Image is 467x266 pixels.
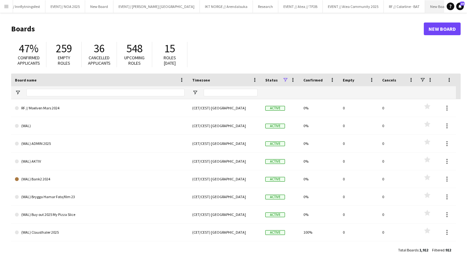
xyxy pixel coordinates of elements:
[11,24,424,34] h1: Boards
[300,206,339,223] div: 0%
[188,170,261,188] div: (CET/CEST) [GEOGRAPHIC_DATA]
[188,224,261,241] div: (CET/CEST) [GEOGRAPHIC_DATA]
[343,78,354,82] span: Empty
[378,224,418,241] div: 0
[265,230,285,235] span: Active
[424,23,461,35] a: New Board
[56,42,72,55] span: 259
[58,55,70,66] span: Empty roles
[265,212,285,217] span: Active
[378,241,418,259] div: 0
[323,0,384,13] button: EVENT // Atea Community 2025
[188,241,261,259] div: (CET/CEST) [GEOGRAPHIC_DATA]
[265,141,285,146] span: Active
[432,248,444,252] span: Filtered
[188,152,261,170] div: (CET/CEST) [GEOGRAPHIC_DATA]
[88,55,111,66] span: Cancelled applicants
[300,135,339,152] div: 0%
[339,241,378,259] div: 0
[15,206,185,224] a: (WAL) Buy out 2025 My Pizza Slice
[339,188,378,205] div: 0
[456,3,464,10] a: 15
[192,78,210,82] span: Timezone
[164,42,175,55] span: 15
[15,188,185,206] a: (WAL) Brygga Hamar Foto/film 23
[94,42,105,55] span: 36
[124,55,145,66] span: Upcoming roles
[300,241,339,259] div: 0%
[164,55,176,66] span: Roles [DATE]
[253,0,278,13] button: Research
[378,206,418,223] div: 0
[378,117,418,134] div: 0
[300,99,339,117] div: 0%
[126,42,143,55] span: 548
[26,89,185,96] input: Board name Filter Input
[265,195,285,199] span: Active
[188,99,261,117] div: (CET/CEST) [GEOGRAPHIC_DATA]
[265,78,278,82] span: Status
[204,89,258,96] input: Timezone Filter Input
[188,135,261,152] div: (CET/CEST) [GEOGRAPHIC_DATA]
[17,55,40,66] span: Confirmed applicants
[445,248,451,252] span: 912
[15,99,185,117] a: RF // Moelven Mars 2024
[15,78,37,82] span: Board name
[460,2,464,6] span: 15
[425,0,453,13] button: New Board
[15,135,185,152] a: (WAL) ADMIN 2025
[15,90,21,95] button: Open Filter Menu
[339,99,378,117] div: 0
[45,0,85,13] button: EVENT// NOA 2025
[200,0,253,13] button: IKT NORGE // Arendalsuka
[265,106,285,111] span: Active
[15,117,185,135] a: (WAL)
[339,135,378,152] div: 0
[339,152,378,170] div: 0
[303,78,323,82] span: Confirmed
[15,170,185,188] a: (WAL) Bank2 2024
[113,0,200,13] button: EVENT// [PERSON_NAME] [GEOGRAPHIC_DATA]
[300,170,339,188] div: 0%
[339,206,378,223] div: 0
[419,248,428,252] span: 1,912
[378,99,418,117] div: 0
[19,42,38,55] span: 47%
[265,177,285,182] span: Active
[398,244,428,256] div: :
[378,188,418,205] div: 0
[378,152,418,170] div: 0
[432,244,451,256] div: :
[339,117,378,134] div: 0
[192,90,198,95] button: Open Filter Menu
[382,78,396,82] span: Cancels
[188,117,261,134] div: (CET/CEST) [GEOGRAPHIC_DATA]
[265,159,285,164] span: Active
[188,188,261,205] div: (CET/CEST) [GEOGRAPHIC_DATA]
[339,170,378,188] div: 0
[300,224,339,241] div: 100%
[278,0,323,13] button: EVENT // Atea // TP2B
[15,241,185,259] a: (WAL) Coca Cola Tacoduellen
[188,206,261,223] div: (CET/CEST) [GEOGRAPHIC_DATA]
[398,248,418,252] span: Total Boards
[378,170,418,188] div: 0
[339,224,378,241] div: 0
[300,188,339,205] div: 0%
[15,152,185,170] a: (WAL) AKTIV
[265,124,285,128] span: Active
[384,0,425,13] button: RF // Colorline - BAT
[378,135,418,152] div: 0
[15,224,185,241] a: (WAL) Clausthaler 2025
[300,152,339,170] div: 0%
[300,117,339,134] div: 0%
[85,0,113,13] button: New Board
